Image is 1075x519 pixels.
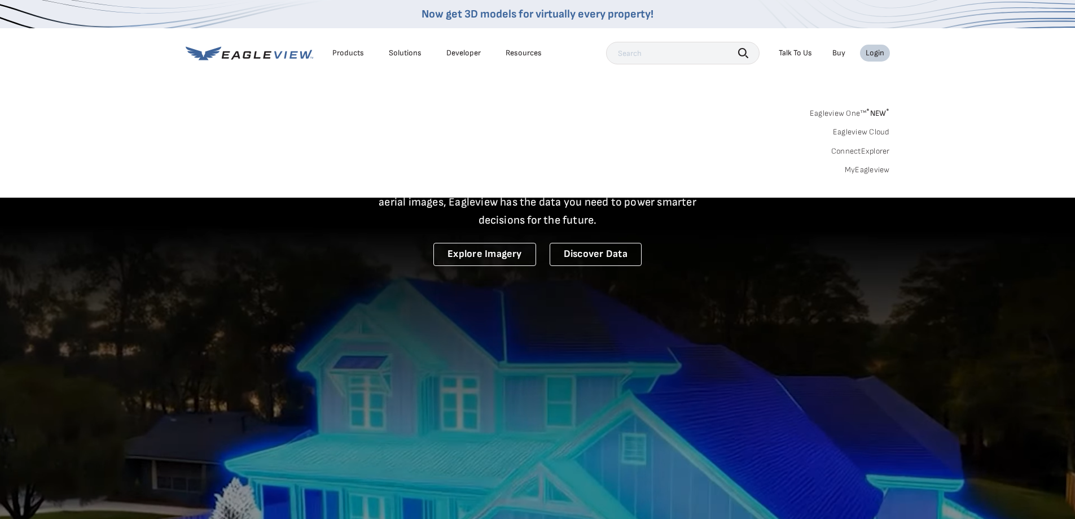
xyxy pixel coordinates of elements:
a: Buy [832,48,845,58]
div: Login [866,48,884,58]
div: Products [332,48,364,58]
a: MyEagleview [845,165,890,175]
div: Resources [506,48,542,58]
a: Eagleview Cloud [833,127,890,137]
div: Talk To Us [779,48,812,58]
a: Eagleview One™*NEW* [810,105,890,118]
a: Developer [446,48,481,58]
span: NEW [866,108,889,118]
p: A new era starts here. Built on more than 3.5 billion high-resolution aerial images, Eagleview ha... [365,175,710,229]
a: Explore Imagery [433,243,536,266]
a: Now get 3D models for virtually every property! [422,7,653,21]
a: Discover Data [550,243,642,266]
a: ConnectExplorer [831,146,890,156]
div: Solutions [389,48,422,58]
input: Search [606,42,760,64]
